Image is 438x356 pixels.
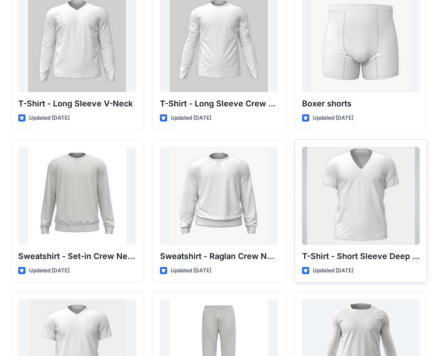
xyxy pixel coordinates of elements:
p: T-Shirt - Long Sleeve V-Neck [18,97,136,110]
p: Sweatshirt - Raglan Crew Neck [160,250,278,263]
p: Boxer shorts [302,97,420,110]
p: Sweatshirt - Set-in Crew Neck w Kangaroo Pocket [18,250,136,263]
p: Updated [DATE] [29,113,70,123]
p: Updated [DATE] [171,113,211,123]
p: Updated [DATE] [313,266,353,275]
p: Updated [DATE] [171,266,211,275]
a: Sweatshirt - Set-in Crew Neck w Kangaroo Pocket [18,147,136,245]
p: T-Shirt - Long Sleeve Crew Neck [160,97,278,110]
p: Updated [DATE] [313,113,353,123]
a: T-Shirt - Short Sleeve Deep V-Neck [302,147,420,245]
a: Sweatshirt - Raglan Crew Neck [160,147,278,245]
p: T-Shirt - Short Sleeve Deep V-Neck [302,250,420,263]
p: Updated [DATE] [29,266,70,275]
